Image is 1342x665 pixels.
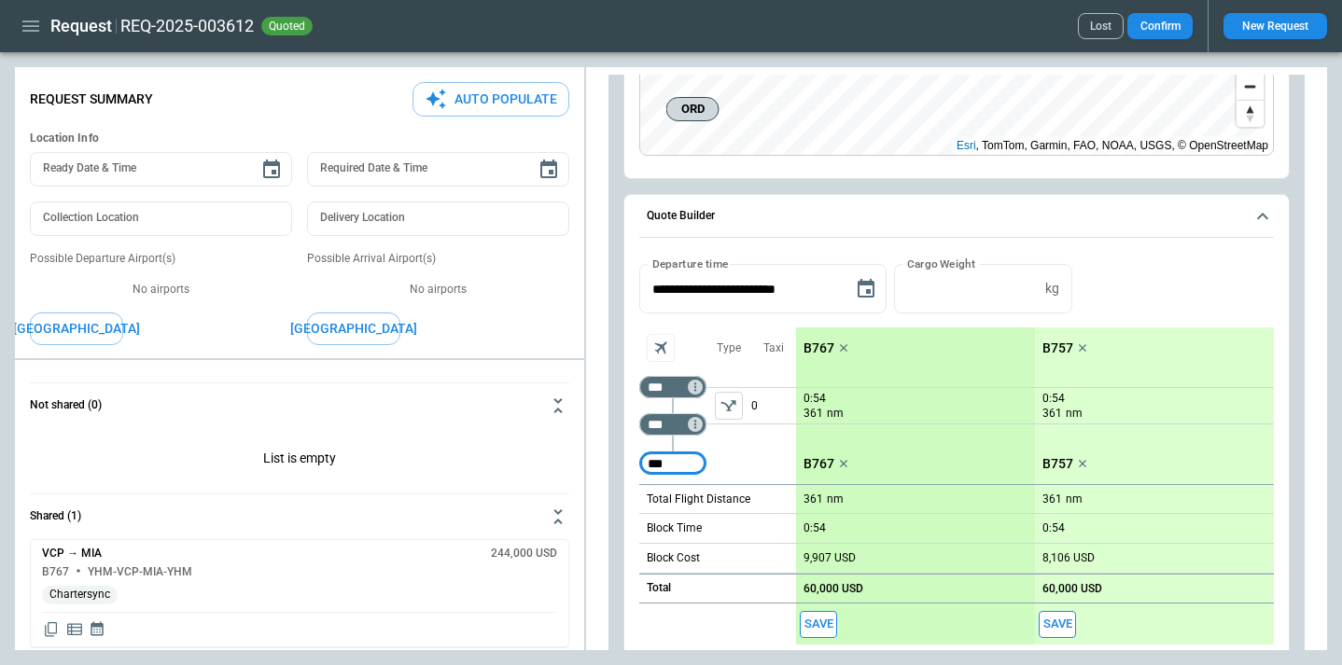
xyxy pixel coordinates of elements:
[715,392,743,420] button: left aligned
[804,406,823,422] p: 361
[847,270,885,308] button: Choose date, selected date is Aug 27, 2025
[30,399,102,411] h6: Not shared (0)
[265,20,309,33] span: quoted
[804,551,856,565] p: 9,907 USD
[652,256,729,271] label: Departure time
[907,256,975,271] label: Cargo Weight
[1042,406,1062,422] p: 361
[42,588,118,602] span: Chartersync
[715,392,743,420] span: Type of sector
[30,282,292,298] p: No airports
[530,151,567,188] button: Choose date
[647,210,715,222] h6: Quote Builder
[639,452,706,475] div: Too short
[65,620,84,639] span: Display detailed quote content
[827,406,844,422] p: nm
[88,566,192,578] h6: YHM-VCP-MIA-YHM
[1127,13,1193,39] button: Confirm
[800,611,837,638] span: Save this aircraft quote and copy details to clipboard
[647,334,675,362] span: Aircraft selection
[1237,73,1264,100] button: Zoom out
[804,582,863,596] p: 60,000 USD
[957,136,1268,155] div: , TomTom, Garmin, FAO, NOAA, USGS, © OpenStreetMap
[307,282,569,298] p: No airports
[30,494,569,539] button: Shared (1)
[639,264,1274,644] div: Quote Builder
[307,312,400,345] button: [GEOGRAPHIC_DATA]
[1042,392,1065,406] p: 0:54
[30,428,569,493] p: List is empty
[30,251,292,267] p: Possible Departure Airport(s)
[30,539,569,647] div: Not shared (0)
[30,383,569,428] button: Not shared (0)
[639,413,706,436] div: Too short
[1042,340,1073,356] p: B757
[647,550,700,566] p: Block Cost
[412,82,569,117] button: Auto Populate
[120,15,254,37] h2: REQ-2025-003612
[647,582,671,594] h6: Total
[30,132,569,145] h6: Location Info
[639,195,1274,238] button: Quote Builder
[717,340,741,356] p: Type
[491,547,557,560] h6: 244,000 USD
[763,340,784,356] p: Taxi
[639,376,706,398] div: Too short
[804,521,826,535] p: 0:54
[751,388,796,423] p: 0
[42,547,102,560] h6: VCP → MIA
[1042,582,1102,596] p: 60,000 USD
[647,492,750,507] p: Total Flight Distance
[800,611,837,638] button: Save
[804,456,834,472] p: B767
[1042,492,1062,506] p: 361
[30,510,81,522] h6: Shared (1)
[957,139,976,152] a: Esri
[50,15,112,37] h1: Request
[675,100,711,118] span: ORD
[307,251,569,267] p: Possible Arrival Airport(s)
[1066,406,1083,422] p: nm
[827,492,844,507] p: nm
[804,492,823,506] p: 361
[1039,611,1076,638] span: Save this aircraft quote and copy details to clipboard
[647,520,702,536] p: Block Time
[30,428,569,493] div: Not shared (0)
[1066,492,1083,507] p: nm
[30,91,153,107] p: Request Summary
[1042,456,1073,472] p: B757
[1237,100,1264,127] button: Reset bearing to north
[89,620,105,639] span: Display quote schedule
[1223,13,1327,39] button: New Request
[804,392,826,406] p: 0:54
[30,312,123,345] button: [GEOGRAPHIC_DATA]
[796,327,1274,644] div: scrollable content
[1045,281,1059,297] p: kg
[1078,13,1124,39] button: Lost
[1039,611,1076,638] button: Save
[42,566,69,578] h6: B767
[42,620,61,639] span: Copy quote content
[253,151,290,188] button: Choose date
[1042,521,1065,535] p: 0:54
[804,340,834,356] p: B767
[1042,551,1095,565] p: 8,106 USD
